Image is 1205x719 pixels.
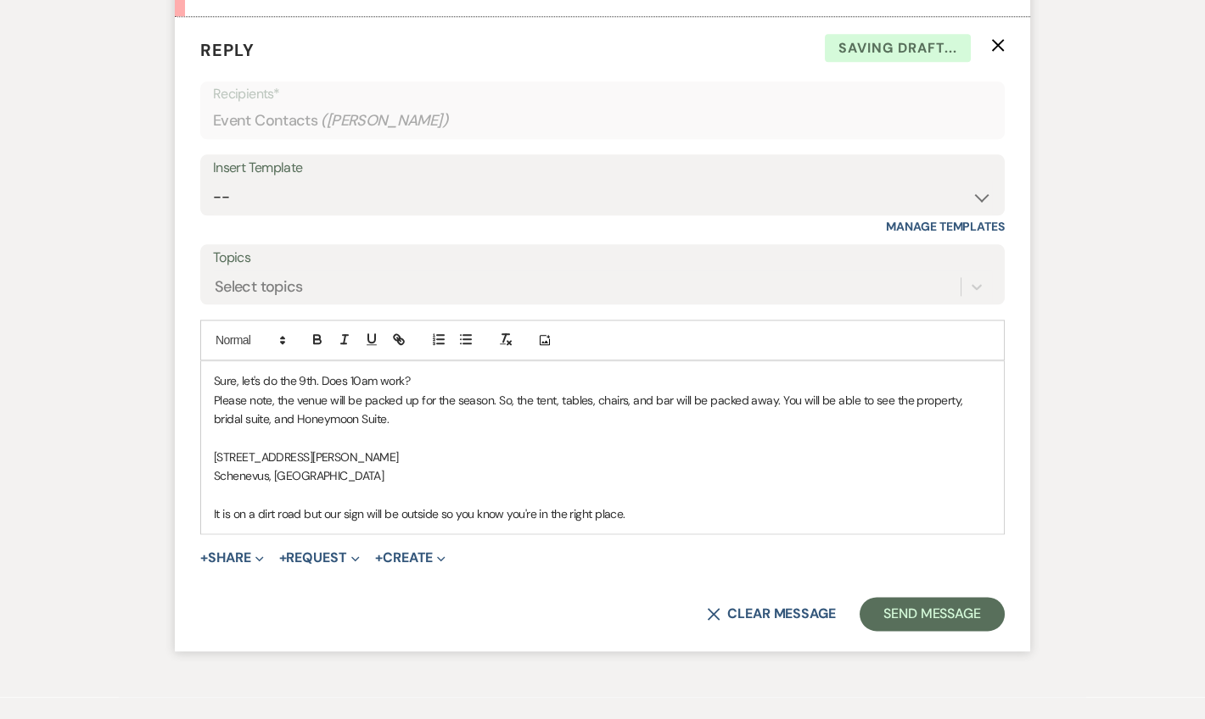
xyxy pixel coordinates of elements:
div: Insert Template [213,156,992,181]
a: Manage Templates [886,219,1005,234]
span: ( [PERSON_NAME] ) [321,109,448,132]
p: [STREET_ADDRESS][PERSON_NAME] [214,448,991,466]
p: Recipients* [213,83,992,105]
div: Select topics [215,276,303,298]
button: Create [375,551,446,565]
button: Clear message [707,607,836,621]
label: Topics [213,246,992,270]
p: Sure, let's do the 9th. Does 10am work? [214,371,991,390]
p: Please note, the venue will be packed up for the season. So, the tent, tables, chairs, and bar wi... [214,391,991,429]
button: Send Message [860,597,1005,631]
span: + [279,551,287,565]
span: Reply [200,39,255,61]
p: Schenevus, [GEOGRAPHIC_DATA] [214,466,991,485]
p: It is on a dirt road but our sign will be outside so you know you're in the right place. [214,504,991,523]
button: Request [279,551,360,565]
span: + [200,551,208,565]
button: Share [200,551,264,565]
span: Saving draft... [825,34,971,63]
div: Event Contacts [213,104,992,137]
span: + [375,551,383,565]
